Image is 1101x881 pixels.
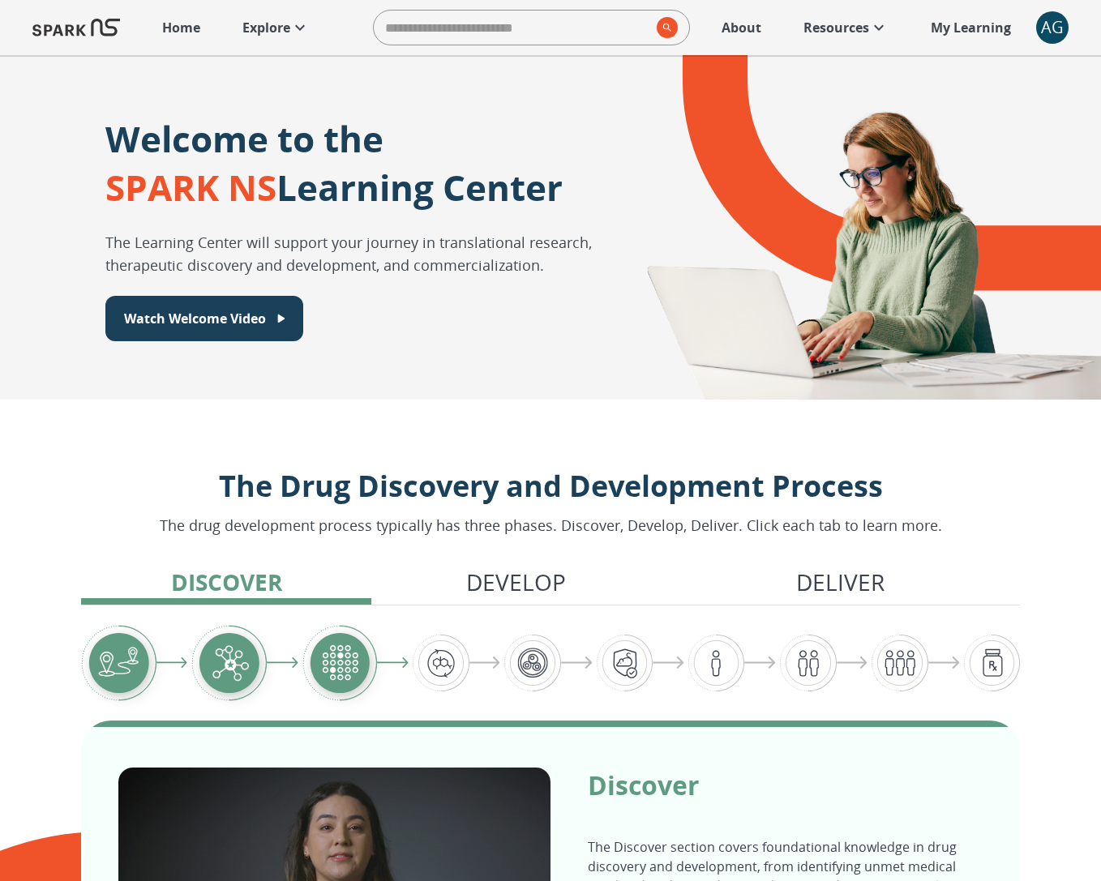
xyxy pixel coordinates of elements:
[923,10,1020,45] a: My Learning
[242,18,290,37] p: Explore
[653,656,684,669] img: arrow-right
[377,657,409,669] img: arrow-right
[931,18,1011,37] p: My Learning
[795,10,897,45] a: Resources
[267,657,298,669] img: arrow-right
[722,18,761,37] p: About
[160,464,942,508] p: The Drug Discovery and Development Process
[105,114,563,212] p: Welcome to the Learning Center
[803,18,869,37] p: Resources
[81,625,1020,701] div: Graphic showing the progression through the Discover, Develop, and Deliver pipeline, highlighting...
[588,768,983,802] p: Discover
[466,565,566,599] p: Develop
[650,11,678,45] button: search
[561,656,593,669] img: arrow-right
[156,657,188,669] img: arrow-right
[160,515,942,537] p: The drug development process typically has three phases. Discover, Develop, Deliver. Click each t...
[744,656,776,669] img: arrow-right
[603,55,1101,400] div: A montage of drug development icons and a SPARK NS logo design element
[154,10,208,45] a: Home
[105,296,303,341] button: Watch Welcome Video
[469,656,501,669] img: arrow-right
[1036,11,1069,44] div: AG
[796,565,885,599] p: Deliver
[234,10,318,45] a: Explore
[32,8,120,47] img: Logo of SPARK at Stanford
[105,163,276,212] span: SPARK NS
[171,565,282,599] p: Discover
[837,656,868,669] img: arrow-right
[105,231,603,276] p: The Learning Center will support your journey in translational research, therapeutic discovery an...
[1036,11,1069,44] button: account of current user
[713,10,769,45] a: About
[928,656,960,669] img: arrow-right
[124,309,266,328] p: Watch Welcome Video
[162,18,200,37] p: Home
